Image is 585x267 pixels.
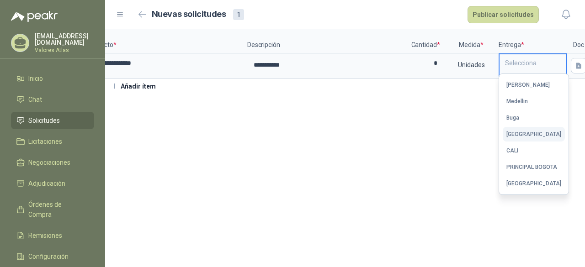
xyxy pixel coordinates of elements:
span: Negociaciones [28,157,70,168]
a: Licitaciones [11,133,94,150]
button: [PERSON_NAME] [503,78,565,92]
p: [EMAIL_ADDRESS][DOMAIN_NAME] [35,33,94,46]
p: Valores Atlas [35,47,94,53]
a: Negociaciones [11,154,94,171]
button: Publicar solicitudes [468,6,539,23]
a: Configuración [11,248,94,265]
div: [GEOGRAPHIC_DATA] [506,180,561,187]
a: Órdenes de Compra [11,196,94,223]
button: Añadir ítem [105,79,161,94]
a: Solicitudes [11,112,94,129]
button: Medellin [503,94,565,109]
button: [GEOGRAPHIC_DATA] [503,176,565,191]
div: Selecciona [500,54,566,72]
div: Medellin [506,98,528,105]
button: PRINCIPAL BOGOTA [503,160,565,174]
span: Inicio [28,73,43,84]
button: CALI [503,143,565,158]
span: Adjudicación [28,178,65,188]
p: Entrega [499,29,567,53]
span: Remisiones [28,230,62,241]
span: Configuración [28,251,69,262]
span: Chat [28,94,42,105]
div: Unidades [445,54,498,75]
button: Buga [503,110,565,125]
div: PRINCIPAL BOGOTA [506,164,557,170]
div: [PERSON_NAME] [506,82,550,88]
div: [GEOGRAPHIC_DATA] [506,131,561,137]
h2: Nuevas solicitudes [152,8,226,21]
p: Cantidad [407,29,444,53]
div: CALI [506,147,518,154]
p: Producto [87,29,247,53]
span: Solicitudes [28,115,60,126]
span: Órdenes de Compra [28,199,85,220]
a: Chat [11,91,94,108]
p: Descripción [247,29,407,53]
img: Logo peakr [11,11,58,22]
button: [GEOGRAPHIC_DATA] [503,127,565,141]
div: Buga [506,115,519,121]
p: Medida [444,29,499,53]
a: Remisiones [11,227,94,244]
a: Adjudicación [11,175,94,192]
span: Licitaciones [28,136,62,147]
div: 1 [233,9,244,20]
a: Inicio [11,70,94,87]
